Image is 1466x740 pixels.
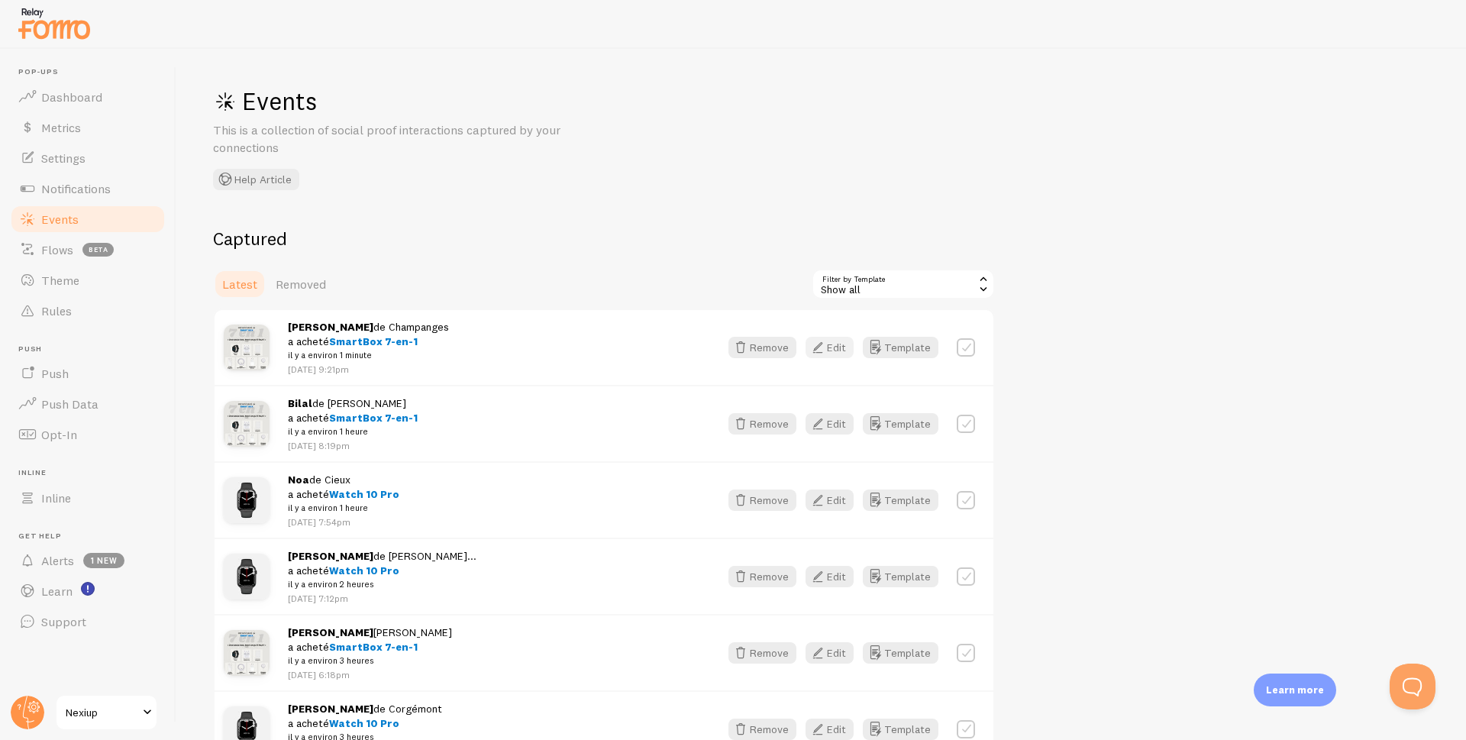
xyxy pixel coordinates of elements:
button: Edit [806,490,854,511]
p: Learn more [1266,683,1324,697]
span: Nexiup [66,703,138,722]
img: fomo-relay-logo-orange.svg [16,4,92,43]
button: Edit [806,566,854,587]
img: BoxIphone_Prod_09_small.jpg [224,630,270,676]
a: Notifications [9,173,166,204]
span: beta [82,243,114,257]
span: SmartBox 7-en-1 [329,334,418,348]
p: [DATE] 7:12pm [288,592,476,605]
a: Dashboard [9,82,166,112]
button: Edit [806,413,854,435]
span: de [PERSON_NAME]... a acheté [288,549,476,592]
span: SmartBox 7-en-1 [329,411,418,425]
a: Edit [806,642,863,664]
p: [DATE] 6:18pm [288,668,452,681]
button: Edit [806,719,854,740]
a: Alerts 1 new [9,545,166,576]
img: Montre_13_small.jpg [224,554,270,599]
span: de Cieux a acheté [288,473,399,515]
div: Learn more [1254,674,1336,706]
button: Edit [806,337,854,358]
button: Remove [728,566,796,587]
span: 1 new [83,553,124,568]
small: il y a environ 2 heures [288,577,476,591]
p: This is a collection of social proof interactions captured by your connections [213,121,580,157]
button: Template [863,337,938,358]
strong: [PERSON_NAME] [288,625,373,639]
a: Learn [9,576,166,606]
a: Settings [9,143,166,173]
button: Template [863,566,938,587]
a: Removed [266,269,335,299]
button: Template [863,642,938,664]
a: Latest [213,269,266,299]
div: Show all [812,269,995,299]
a: Support [9,606,166,637]
small: il y a environ 1 heure [288,501,399,515]
svg: <p>Watch New Feature Tutorials!</p> [81,582,95,596]
small: il y a environ 1 heure [288,425,418,438]
span: Metrics [41,120,81,135]
span: Rules [41,303,72,318]
span: Learn [41,583,73,599]
span: Theme [41,273,79,288]
button: Remove [728,719,796,740]
a: Flows beta [9,234,166,265]
span: Settings [41,150,86,166]
small: il y a environ 3 heures [288,654,452,667]
button: Template [863,490,938,511]
span: Inline [18,468,166,478]
a: Edit [806,337,863,358]
span: Flows [41,242,73,257]
button: Remove [728,642,796,664]
button: Edit [806,642,854,664]
span: Latest [222,276,257,292]
a: Metrics [9,112,166,143]
a: Events [9,204,166,234]
p: [DATE] 9:21pm [288,363,449,376]
button: Remove [728,337,796,358]
span: Removed [276,276,326,292]
a: Theme [9,265,166,296]
span: Opt-In [41,427,77,442]
h1: Events [213,86,671,117]
a: Rules [9,296,166,326]
span: [PERSON_NAME] a acheté [288,625,452,668]
a: Edit [806,413,863,435]
strong: [PERSON_NAME] [288,702,373,716]
span: Notifications [41,181,111,196]
a: Inline [9,483,166,513]
iframe: Help Scout Beacon - Open [1390,664,1435,709]
span: Alerts [41,553,74,568]
strong: Noa [288,473,309,486]
strong: Bilal [288,396,312,410]
a: Opt-In [9,419,166,450]
a: Edit [806,719,863,740]
span: Push Data [41,396,98,412]
span: Support [41,614,86,629]
button: Remove [728,490,796,511]
a: Push Data [9,389,166,419]
button: Template [863,413,938,435]
small: il y a environ 1 minute [288,348,449,362]
span: SmartBox 7-en-1 [329,640,418,654]
a: Edit [806,566,863,587]
span: de Champanges a acheté [288,320,449,363]
span: Inline [41,490,71,506]
img: Montre_13_small.jpg [224,477,270,523]
a: Edit [806,490,863,511]
strong: [PERSON_NAME] [288,320,373,334]
span: Pop-ups [18,67,166,77]
span: Watch 10 Pro [329,487,399,501]
span: Watch 10 Pro [329,716,399,730]
p: [DATE] 8:19pm [288,439,418,452]
img: BoxIphone_Prod_09_small.jpg [224,401,270,447]
h2: Captured [213,227,995,250]
button: Help Article [213,169,299,190]
span: Push [41,366,69,381]
span: de [PERSON_NAME] a acheté [288,396,418,439]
